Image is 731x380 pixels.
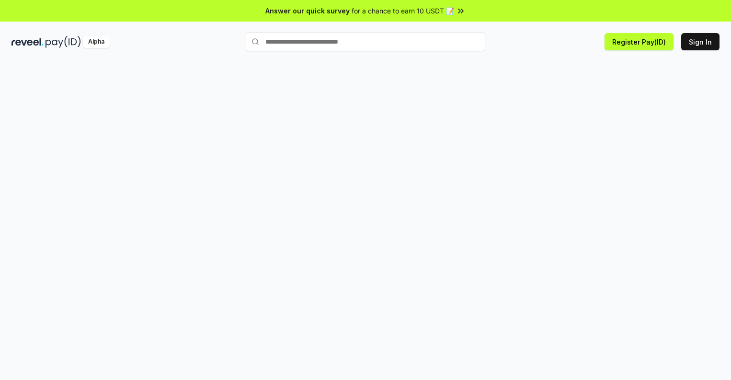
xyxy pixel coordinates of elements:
[265,6,350,16] span: Answer our quick survey
[83,36,110,48] div: Alpha
[352,6,454,16] span: for a chance to earn 10 USDT 📝
[605,33,674,50] button: Register Pay(ID)
[11,36,44,48] img: reveel_dark
[681,33,720,50] button: Sign In
[46,36,81,48] img: pay_id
